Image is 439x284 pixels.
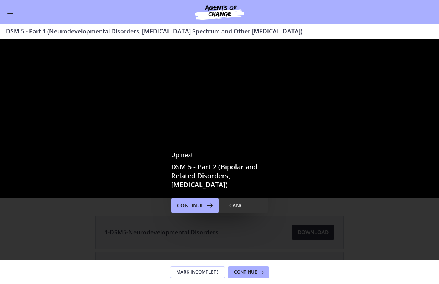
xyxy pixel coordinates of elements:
[170,266,225,278] button: Mark Incomplete
[228,266,269,278] button: Continue
[171,198,219,213] button: Continue
[223,198,255,213] button: Cancel
[6,27,424,36] h3: DSM 5 - Part 1 (Neurodevelopmental Disorders, [MEDICAL_DATA] Spectrum and Other [MEDICAL_DATA])
[175,3,264,21] img: Agents of Change Social Work Test Prep
[177,201,204,210] span: Continue
[234,269,257,275] span: Continue
[176,269,219,275] span: Mark Incomplete
[171,162,268,189] h3: DSM 5 - Part 2 (Bipolar and Related Disorders, [MEDICAL_DATA])
[229,201,249,210] div: Cancel
[6,7,15,16] button: Enable menu
[171,150,268,159] p: Up next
